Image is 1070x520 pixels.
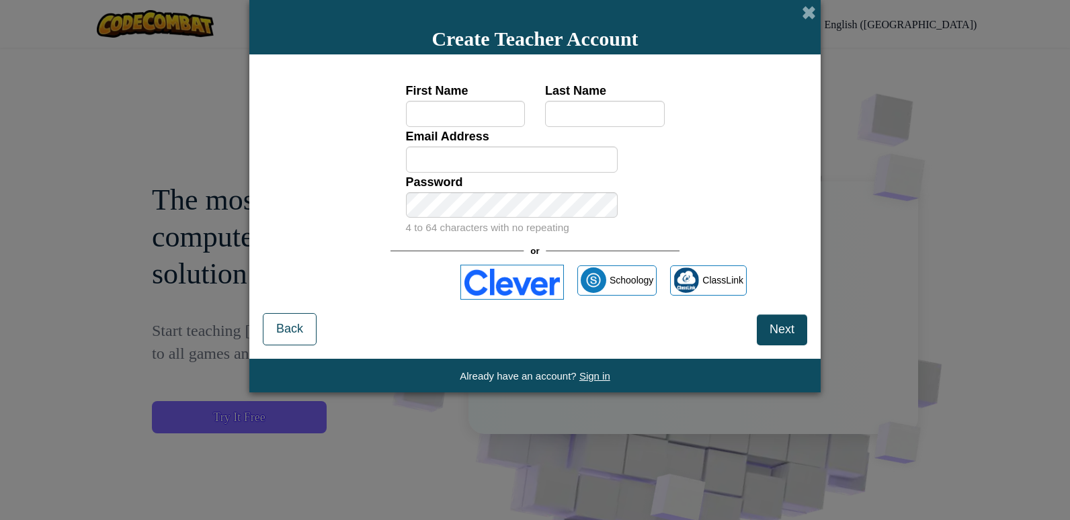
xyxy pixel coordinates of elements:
[524,241,546,261] span: or
[581,267,606,293] img: schoology.png
[406,84,468,97] span: First Name
[579,370,610,382] a: Sign in
[757,314,807,345] button: Next
[263,313,317,345] button: Back
[673,267,699,293] img: classlink-logo-small.png
[545,84,606,97] span: Last Name
[317,267,454,297] iframe: Sign in with Google Button
[610,271,653,290] span: Schoology
[406,130,489,143] span: Email Address
[406,222,569,233] small: 4 to 64 characters with no repeating
[460,370,579,382] span: Already have an account?
[276,322,303,335] span: Back
[702,271,743,290] span: ClassLink
[406,175,463,189] span: Password
[460,265,564,300] img: clever-logo-blue.png
[770,322,794,336] span: Next
[431,28,638,50] span: Create Teacher Account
